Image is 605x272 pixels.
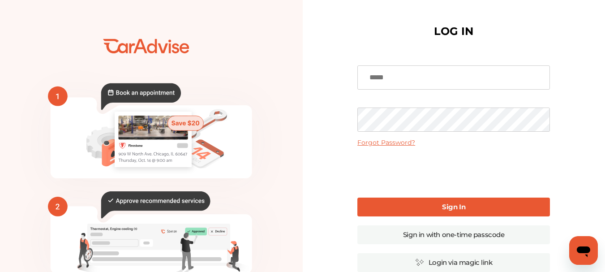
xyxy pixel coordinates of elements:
a: Forgot Password? [357,138,415,147]
a: Login via magic link [357,253,550,272]
b: Sign In [442,203,465,211]
a: Sign in with one-time passcode [357,225,550,244]
img: magic_icon.32c66aac.svg [415,258,424,267]
iframe: Button to launch messaging window [569,236,598,265]
a: Sign In [357,198,550,216]
h1: LOG IN [434,27,473,36]
iframe: reCAPTCHA [386,154,522,189]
